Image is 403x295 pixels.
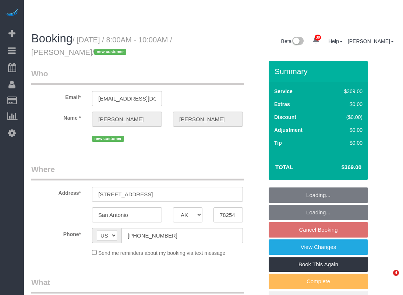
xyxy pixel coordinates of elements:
[31,68,244,85] legend: Who
[92,48,129,56] span: /
[26,112,86,122] label: Name *
[315,35,321,41] span: 30
[94,49,126,55] span: new customer
[328,88,363,95] div: $369.00
[92,207,162,222] input: City*
[274,139,282,147] label: Tip
[348,38,394,44] a: [PERSON_NAME]
[309,32,323,49] a: 30
[31,32,73,45] span: Booking
[98,250,226,256] span: Send me reminders about my booking via text message
[31,277,244,294] legend: What
[275,67,364,75] h3: Summary
[328,101,363,108] div: $0.00
[213,207,243,222] input: Zip Code*
[31,36,172,56] small: / [DATE] / 8:00AM - 10:00AM / [PERSON_NAME]
[291,37,304,46] img: New interface
[274,126,303,134] label: Adjustment
[393,270,399,276] span: 4
[269,257,368,272] a: Book This Again
[328,38,343,44] a: Help
[274,101,290,108] label: Extras
[269,239,368,255] a: View Changes
[328,113,363,121] div: ($0.00)
[328,139,363,147] div: $0.00
[26,187,86,197] label: Address*
[92,112,162,127] input: First Name*
[92,91,162,106] input: Email*
[328,126,363,134] div: $0.00
[274,113,296,121] label: Discount
[173,112,243,127] input: Last Name*
[275,164,293,170] strong: Total
[281,38,304,44] a: Beta
[92,136,124,142] span: new customer
[319,164,361,171] h4: $369.00
[26,91,86,101] label: Email*
[121,228,243,243] input: Phone*
[378,270,396,288] iframe: Intercom live chat
[26,228,86,238] label: Phone*
[274,88,293,95] label: Service
[31,164,244,180] legend: Where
